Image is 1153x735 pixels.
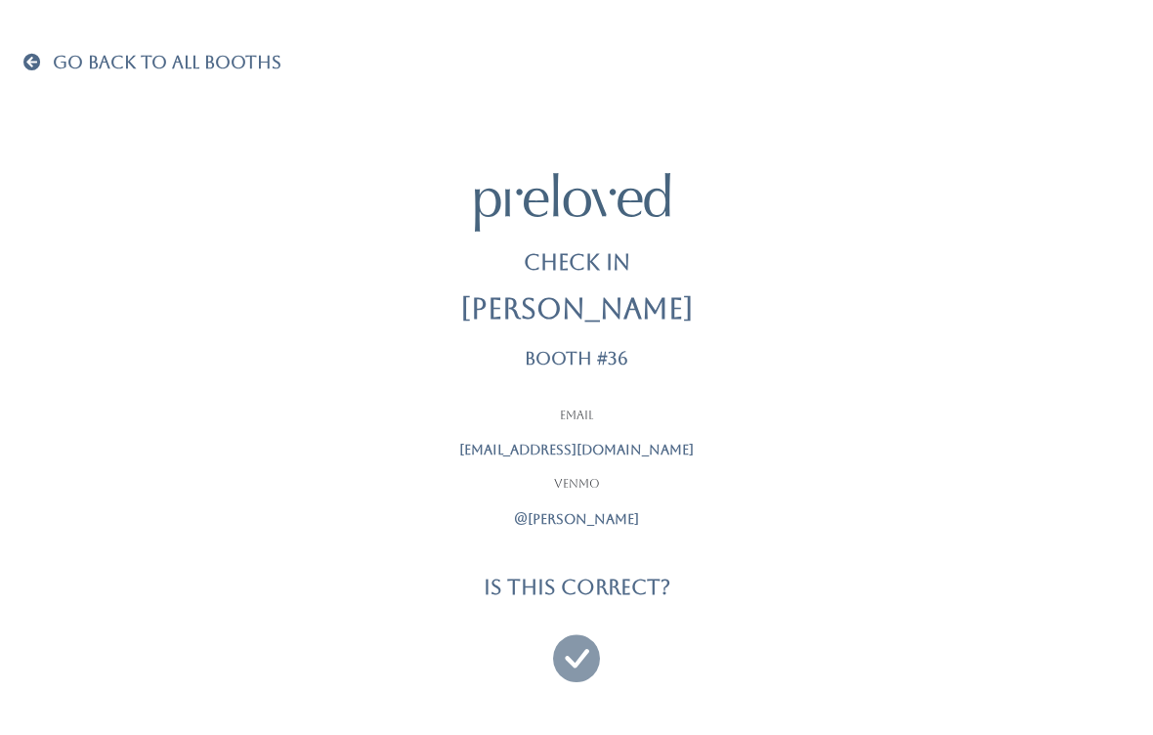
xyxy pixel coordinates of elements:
[525,349,628,368] p: Booth #36
[332,440,821,460] p: [EMAIL_ADDRESS][DOMAIN_NAME]
[332,408,821,425] p: Email
[332,509,821,530] p: @[PERSON_NAME]
[524,247,630,279] p: Check In
[53,52,281,72] span: Go Back To All Booths
[23,54,281,73] a: Go Back To All Booths
[460,294,694,325] h2: [PERSON_NAME]
[475,173,670,231] img: preloved logo
[332,476,821,494] p: Venmo
[484,576,670,598] h4: Is this correct?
